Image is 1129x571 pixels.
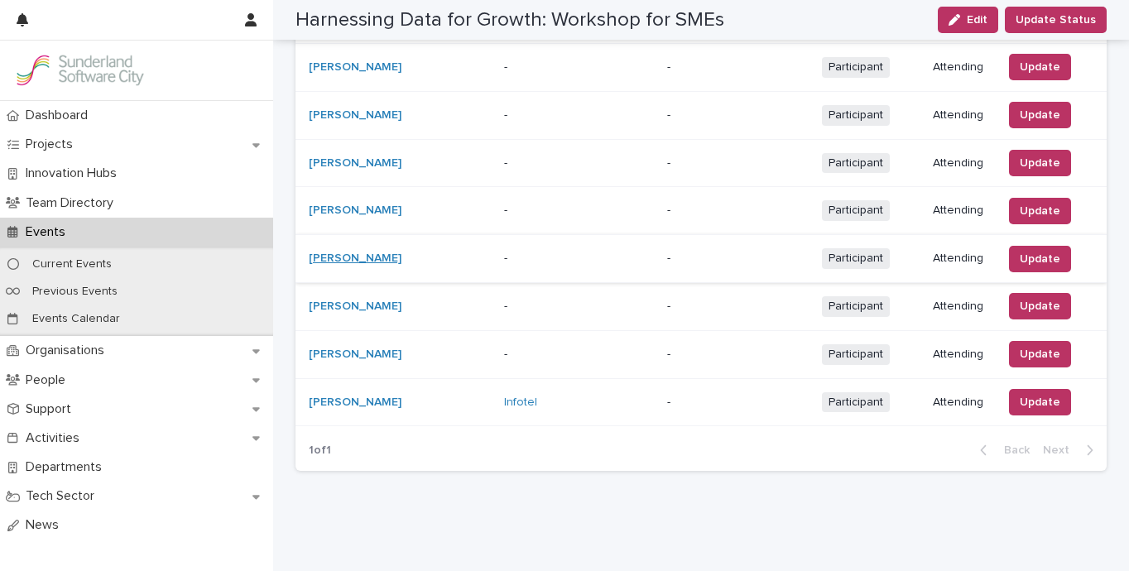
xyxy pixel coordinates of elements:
button: Update [1009,198,1071,224]
span: Update [1020,346,1060,362]
span: Participant [822,105,890,126]
p: Organisations [19,343,118,358]
tr: [PERSON_NAME] --ParticipantAttendingUpdate [295,43,1107,91]
p: Innovation Hubs [19,166,130,181]
span: Participant [822,153,890,174]
a: Infotel [504,396,537,410]
p: Events [19,224,79,240]
p: - [667,396,809,410]
p: Events Calendar [19,312,133,326]
tr: [PERSON_NAME] --ParticipantAttendingUpdate [295,235,1107,283]
span: Next [1043,444,1079,456]
span: Update [1020,59,1060,75]
a: [PERSON_NAME] [309,396,401,410]
button: Edit [938,7,998,33]
p: - [667,348,809,362]
p: - [667,156,809,170]
span: Participant [822,200,890,221]
p: - [504,204,654,218]
span: Update Status [1016,12,1096,28]
span: Update [1020,394,1060,410]
a: [PERSON_NAME] [309,156,401,170]
a: [PERSON_NAME] [309,300,401,314]
span: Participant [822,296,890,317]
p: Attending [933,300,989,314]
p: Attending [933,204,989,218]
p: Dashboard [19,108,101,123]
span: Participant [822,57,890,78]
span: Back [994,444,1030,456]
a: [PERSON_NAME] [309,204,401,218]
a: [PERSON_NAME] [309,60,401,74]
span: Participant [822,344,890,365]
span: Update [1020,203,1060,219]
p: - [504,252,654,266]
p: Previous Events [19,285,131,299]
span: Update [1020,251,1060,267]
button: Update [1009,54,1071,80]
p: - [504,60,654,74]
button: Update Status [1005,7,1107,33]
span: Participant [822,248,890,269]
button: Next [1036,443,1107,458]
span: Update [1020,107,1060,123]
p: Activities [19,430,93,446]
button: Update [1009,389,1071,415]
span: Update [1020,155,1060,171]
p: - [667,252,809,266]
button: Update [1009,150,1071,176]
button: Update [1009,341,1071,367]
p: - [667,60,809,74]
p: 1 of 1 [295,430,344,471]
p: - [504,300,654,314]
tr: [PERSON_NAME] --ParticipantAttendingUpdate [295,187,1107,235]
p: Tech Sector [19,488,108,504]
p: Attending [933,396,989,410]
p: Attending [933,252,989,266]
p: Attending [933,156,989,170]
span: Edit [967,14,987,26]
p: Projects [19,137,86,152]
p: News [19,517,72,533]
p: Attending [933,108,989,122]
p: Team Directory [19,195,127,211]
p: - [504,348,654,362]
p: Attending [933,348,989,362]
button: Update [1009,246,1071,272]
button: Update [1009,293,1071,319]
a: [PERSON_NAME] [309,108,401,122]
p: Support [19,401,84,417]
button: Update [1009,102,1071,128]
img: Kay6KQejSz2FjblR6DWv [13,54,146,87]
a: [PERSON_NAME] [309,252,401,266]
p: - [504,156,654,170]
tr: [PERSON_NAME] Infotel -ParticipantAttendingUpdate [295,378,1107,426]
p: - [667,108,809,122]
p: - [504,108,654,122]
tr: [PERSON_NAME] --ParticipantAttendingUpdate [295,91,1107,139]
p: Current Events [19,257,125,271]
p: People [19,372,79,388]
tr: [PERSON_NAME] --ParticipantAttendingUpdate [295,139,1107,187]
tr: [PERSON_NAME] --ParticipantAttendingUpdate [295,282,1107,330]
tr: [PERSON_NAME] --ParticipantAttendingUpdate [295,330,1107,378]
h2: Harnessing Data for Growth: Workshop for SMEs [295,8,724,32]
span: Update [1020,298,1060,314]
p: Departments [19,459,115,475]
p: - [667,300,809,314]
span: Participant [822,392,890,413]
button: Back [967,443,1036,458]
a: [PERSON_NAME] [309,348,401,362]
p: Attending [933,60,989,74]
p: - [667,204,809,218]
